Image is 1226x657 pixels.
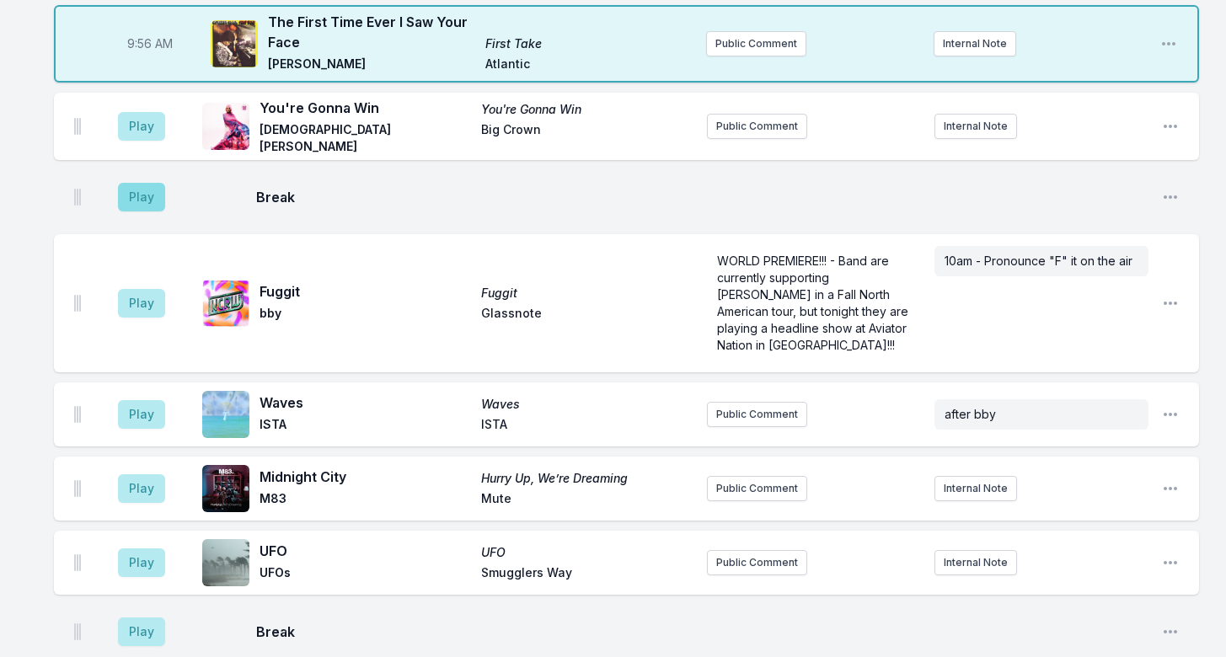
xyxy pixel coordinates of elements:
img: Drag Handle [74,623,81,640]
button: Public Comment [707,114,807,139]
span: 10am - Pronounce "F" it on the air [945,254,1132,268]
span: WORLD PREMIERE!!! - Band are currently supporting [PERSON_NAME] in a Fall North American tour, bu... [717,254,912,352]
span: UFO [481,544,693,561]
span: You're Gonna Win [260,98,471,118]
button: Internal Note [934,114,1017,139]
span: UFO [260,541,471,561]
button: Play [118,617,165,646]
button: Internal Note [934,550,1017,575]
img: Drag Handle [74,554,81,571]
span: Fuggit [481,285,693,302]
span: Hurry Up, We’re Dreaming [481,470,693,487]
span: M83 [260,490,471,510]
button: Play [118,400,165,429]
button: Play [118,548,165,577]
button: Open playlist item options [1162,118,1179,135]
button: Open playlist item options [1162,623,1179,640]
button: Open playlist item options [1162,480,1179,497]
span: Smugglers Way [481,564,693,585]
span: Waves [481,396,693,413]
img: Drag Handle [74,480,81,497]
button: Play [118,112,165,141]
span: ISTA [260,416,471,436]
span: ISTA [481,416,693,436]
span: Atlantic [485,56,693,76]
span: after bby [945,407,996,421]
img: Drag Handle [74,118,81,135]
button: Play [118,289,165,318]
span: bby [260,305,471,325]
button: Open playlist item options [1162,189,1179,206]
img: UFO [202,539,249,586]
span: Big Crown [481,121,693,155]
span: Mute [481,490,693,510]
span: First Take [485,35,693,52]
img: Fuggit [202,280,249,327]
button: Internal Note [934,31,1016,56]
button: Public Comment [707,550,807,575]
span: Midnight City [260,467,471,487]
button: Public Comment [707,476,807,501]
span: Waves [260,393,471,413]
img: Hurry Up, We’re Dreaming [202,465,249,512]
span: UFOs [260,564,471,585]
span: [DEMOGRAPHIC_DATA] [PERSON_NAME] [260,121,471,155]
span: Fuggit [260,281,471,302]
button: Public Comment [706,31,806,56]
span: Break [256,187,1148,207]
button: Internal Note [934,476,1017,501]
span: Break [256,622,1148,642]
img: You're Gonna Win [202,103,249,150]
button: Open playlist item options [1162,406,1179,423]
button: Play [118,183,165,211]
button: Open playlist item options [1162,554,1179,571]
img: Drag Handle [74,295,81,312]
button: Open playlist item options [1160,35,1177,52]
button: Open playlist item options [1162,295,1179,312]
img: Drag Handle [74,406,81,423]
span: You're Gonna Win [481,101,693,118]
span: [PERSON_NAME] [268,56,475,76]
img: Drag Handle [74,189,81,206]
button: Play [118,474,165,503]
span: Glassnote [481,305,693,325]
button: Public Comment [707,402,807,427]
img: First Take [211,20,258,67]
span: Timestamp [127,35,173,52]
span: The First Time Ever I Saw Your Face [268,12,475,52]
img: Waves [202,391,249,438]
